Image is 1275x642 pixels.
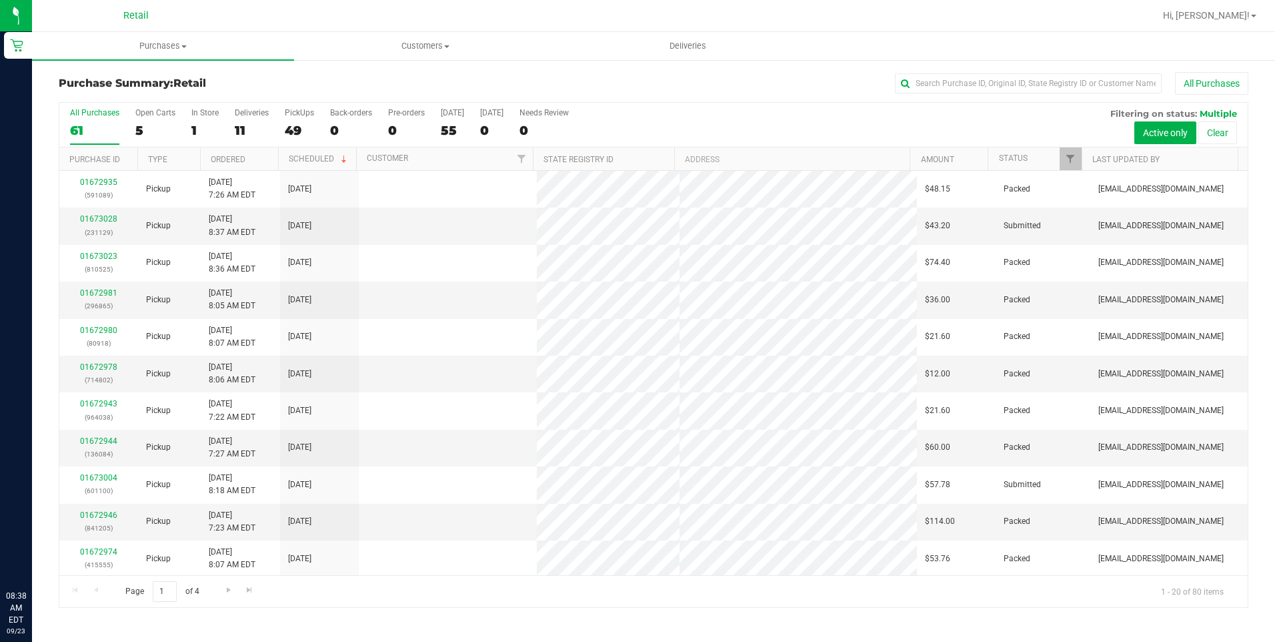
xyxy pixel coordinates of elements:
span: Packed [1004,441,1030,454]
span: [EMAIL_ADDRESS][DOMAIN_NAME] [1098,441,1224,454]
a: Status [999,153,1028,163]
span: Packed [1004,368,1030,380]
span: [DATE] 8:06 AM EDT [209,361,255,386]
div: 55 [441,123,464,138]
span: $60.00 [925,441,950,454]
div: All Purchases [70,108,119,117]
span: [DATE] [288,515,311,528]
span: [DATE] [288,553,311,565]
inline-svg: Retail [10,39,23,52]
a: Amount [921,155,954,164]
span: [DATE] 8:07 AM EDT [209,324,255,350]
a: Go to the last page [240,581,259,599]
span: [DATE] [288,404,311,417]
button: All Purchases [1175,72,1248,95]
a: 01672943 [80,399,117,408]
span: Packed [1004,553,1030,565]
span: [EMAIL_ADDRESS][DOMAIN_NAME] [1098,478,1224,491]
th: Address [674,147,910,171]
div: Needs Review [519,108,569,117]
div: 0 [480,123,503,138]
span: Packed [1004,256,1030,269]
div: Back-orders [330,108,372,117]
input: Search Purchase ID, Original ID, State Registry ID or Customer Name... [895,73,1162,93]
a: Filter [1060,147,1082,170]
a: Type [148,155,167,164]
a: 01672944 [80,436,117,446]
a: 01673028 [80,214,117,224]
div: PickUps [285,108,314,117]
span: 1 - 20 of 80 items [1150,581,1234,601]
a: Scheduled [289,154,349,164]
span: Deliveries [652,40,724,52]
span: Pickup [146,294,171,306]
span: Filtering on status: [1110,108,1197,119]
span: Submitted [1004,220,1041,232]
p: (231129) [67,226,130,239]
a: 01672946 [80,511,117,520]
span: $12.00 [925,368,950,380]
span: [DATE] [288,294,311,306]
span: Pickup [146,441,171,454]
span: [EMAIL_ADDRESS][DOMAIN_NAME] [1098,256,1224,269]
a: Filter [511,147,533,170]
p: (841205) [67,522,130,535]
p: (80918) [67,337,130,350]
span: Submitted [1004,478,1041,491]
span: [EMAIL_ADDRESS][DOMAIN_NAME] [1098,368,1224,380]
div: Deliveries [235,108,269,117]
span: [EMAIL_ADDRESS][DOMAIN_NAME] [1098,220,1224,232]
div: Open Carts [135,108,175,117]
div: 0 [388,123,425,138]
a: Go to the next page [219,581,238,599]
div: 49 [285,123,314,138]
div: Pre-orders [388,108,425,117]
h3: Purchase Summary: [59,77,455,89]
a: 01673004 [80,473,117,483]
span: $48.15 [925,183,950,196]
span: $57.78 [925,478,950,491]
span: [EMAIL_ADDRESS][DOMAIN_NAME] [1098,515,1224,528]
span: Retail [173,77,206,89]
a: 01672974 [80,547,117,557]
span: Pickup [146,478,171,491]
span: Pickup [146,330,171,343]
div: 61 [70,123,119,138]
span: [DATE] [288,330,311,343]
span: Packed [1004,330,1030,343]
span: Pickup [146,515,171,528]
span: [DATE] 8:18 AM EDT [209,472,255,497]
span: $21.60 [925,330,950,343]
span: Packed [1004,404,1030,417]
a: 01672935 [80,178,117,187]
span: [DATE] 7:27 AM EDT [209,435,255,460]
span: $21.60 [925,404,950,417]
div: In Store [191,108,219,117]
span: Page of 4 [114,581,210,602]
a: 01672980 [80,326,117,335]
div: 0 [519,123,569,138]
span: Pickup [146,256,171,269]
input: 1 [153,581,177,602]
a: Customers [294,32,556,60]
p: (296865) [67,300,130,312]
span: $74.40 [925,256,950,269]
a: Ordered [211,155,245,164]
a: 01673023 [80,252,117,261]
p: (714802) [67,374,130,386]
span: [DATE] 8:05 AM EDT [209,287,255,312]
span: [DATE] 8:07 AM EDT [209,546,255,571]
span: Multiple [1200,108,1237,119]
span: [DATE] 7:22 AM EDT [209,398,255,423]
span: [DATE] [288,441,311,454]
a: Last Updated By [1092,155,1160,164]
span: Retail [123,10,149,21]
span: Pickup [146,220,171,232]
span: [DATE] [288,368,311,380]
span: Hi, [PERSON_NAME]! [1163,10,1250,21]
span: Pickup [146,368,171,380]
span: Packed [1004,515,1030,528]
span: $36.00 [925,294,950,306]
span: Packed [1004,183,1030,196]
span: Packed [1004,294,1030,306]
